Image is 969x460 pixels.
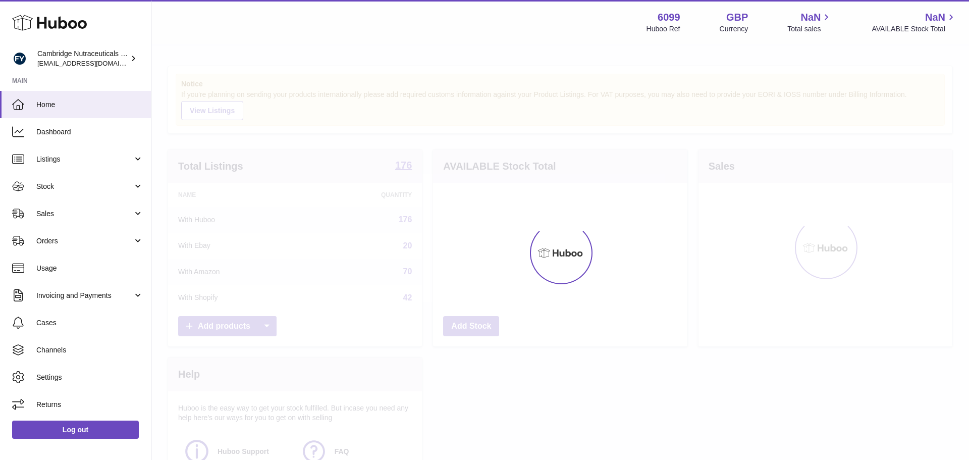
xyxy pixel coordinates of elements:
[36,182,133,191] span: Stock
[36,400,143,410] span: Returns
[12,51,27,66] img: internalAdmin-6099@internal.huboo.com
[800,11,821,24] span: NaN
[37,59,148,67] span: [EMAIL_ADDRESS][DOMAIN_NAME]
[787,11,832,34] a: NaN Total sales
[36,209,133,219] span: Sales
[726,11,748,24] strong: GBP
[872,11,957,34] a: NaN AVAILABLE Stock Total
[787,24,832,34] span: Total sales
[872,24,957,34] span: AVAILABLE Stock Total
[36,318,143,328] span: Cases
[36,345,143,355] span: Channels
[647,24,680,34] div: Huboo Ref
[36,100,143,110] span: Home
[36,291,133,300] span: Invoicing and Payments
[36,373,143,382] span: Settings
[37,49,128,68] div: Cambridge Nutraceuticals Ltd
[658,11,680,24] strong: 6099
[36,236,133,246] span: Orders
[36,127,143,137] span: Dashboard
[36,264,143,273] span: Usage
[36,155,133,164] span: Listings
[925,11,945,24] span: NaN
[720,24,748,34] div: Currency
[12,421,139,439] a: Log out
